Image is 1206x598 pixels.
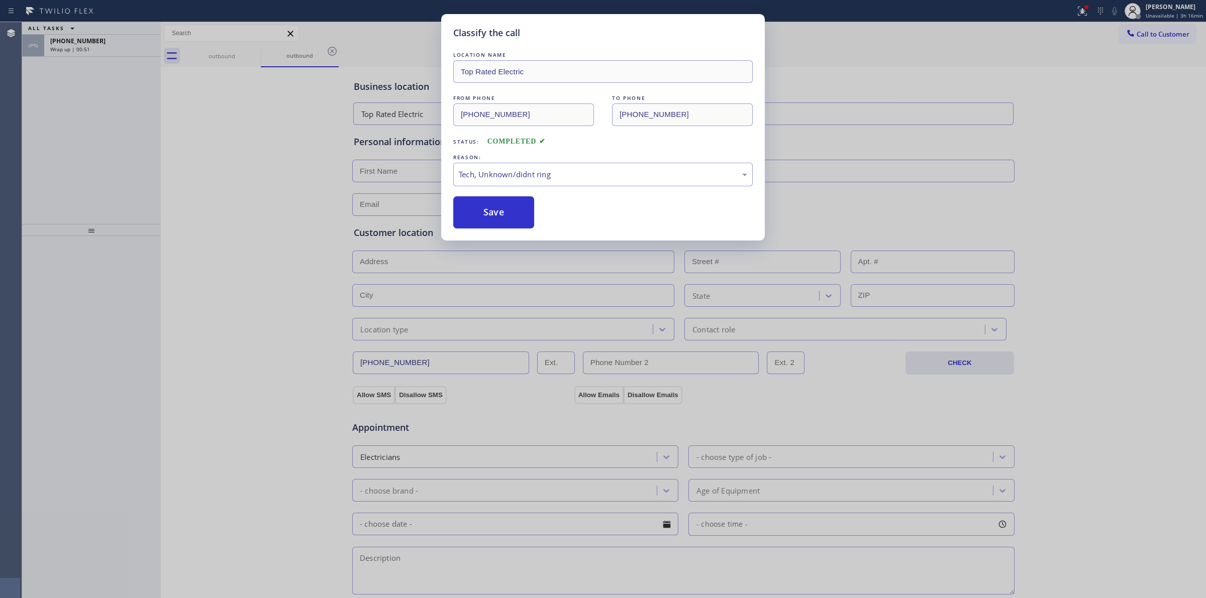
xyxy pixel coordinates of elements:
h5: Classify the call [453,26,520,40]
input: From phone [453,103,594,126]
div: Tech, Unknown/didnt ring [459,169,747,180]
div: TO PHONE [612,93,753,103]
div: LOCATION NAME [453,50,753,60]
span: COMPLETED [487,138,546,145]
input: To phone [612,103,753,126]
button: Save [453,196,534,228]
div: REASON: [453,152,753,163]
div: FROM PHONE [453,93,594,103]
span: Status: [453,138,479,145]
